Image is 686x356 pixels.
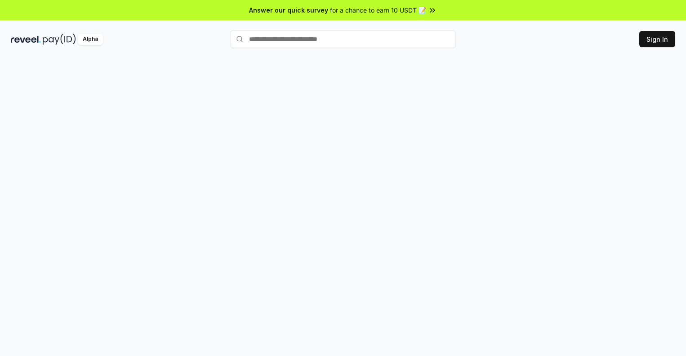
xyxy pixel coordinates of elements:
[249,5,328,15] span: Answer our quick survey
[11,34,41,45] img: reveel_dark
[330,5,426,15] span: for a chance to earn 10 USDT 📝
[639,31,675,47] button: Sign In
[78,34,103,45] div: Alpha
[43,34,76,45] img: pay_id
